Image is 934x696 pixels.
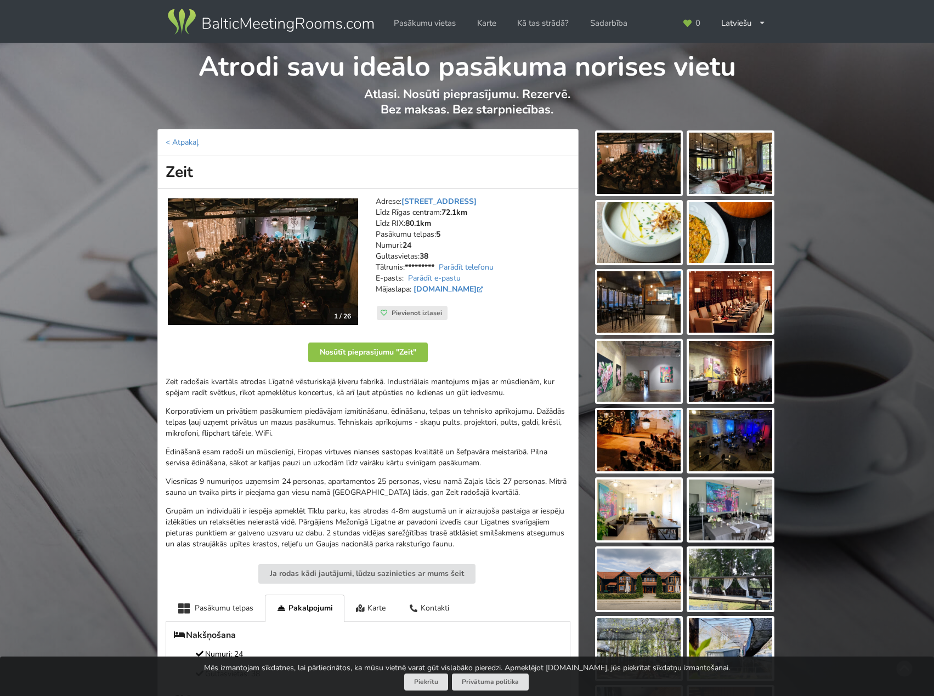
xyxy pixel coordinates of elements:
[689,133,772,194] img: Zeit | Līgatne | Pasākumu vieta - galerijas bilde
[174,648,562,660] p: Numuri: 24
[174,630,562,641] h5: Nakšņošana
[401,196,477,207] a: [STREET_ADDRESS]
[469,13,504,34] a: Karte
[265,595,344,622] div: Pakalpojumi
[714,13,773,34] div: Latviešu
[689,410,772,471] img: Zeit | Līgatne | Pasākumu vieta - galerijas bilde
[168,198,358,325] img: Industriālā stila telpa | Līgatne | Zeit
[689,271,772,333] img: Zeit | Līgatne | Pasākumu vieta - galerijas bilde
[166,595,265,621] div: Pasākumu telpas
[408,273,461,283] a: Parādīt e-pastu
[308,343,428,362] button: Nosūtīt pieprasījumu "Zeit"
[597,618,681,680] img: Zeit | Līgatne | Pasākumu vieta - galerijas bilde
[597,133,681,194] img: Zeit | Līgatne | Pasākumu vieta - galerijas bilde
[597,410,681,471] img: Zeit | Līgatne | Pasākumu vieta - galerijas bilde
[404,674,448,691] button: Piekrītu
[166,406,570,439] p: Korporatīviem un privātiem pasākumiem piedāvājam izmitināšanu, ēdināšanu, telpas un tehnisko aprī...
[420,251,428,261] strong: 38
[582,13,635,34] a: Sadarbība
[695,19,700,27] span: 0
[344,595,398,621] div: Karte
[597,341,681,402] img: Zeit | Līgatne | Pasākumu vieta - galerijas bilde
[166,137,199,147] a: < Atpakaļ
[597,549,681,610] img: Zeit | Līgatne | Pasākumu vieta - galerijas bilde
[689,618,772,680] img: Zeit | Līgatne | Pasākumu vieta - galerijas bilde
[689,480,772,541] img: Zeit | Līgatne | Pasākumu vieta - galerijas bilde
[397,595,461,621] div: Kontakti
[597,480,681,541] img: Zeit | Līgatne | Pasākumu vieta - galerijas bilde
[439,262,494,272] a: Parādīt telefonu
[441,207,467,218] strong: 72.1km
[158,87,776,129] p: Atlasi. Nosūti pieprasījumu. Rezervē. Bez maksas. Bez starpniecības.
[166,447,570,469] p: Ēdināšanā esam radoši un mūsdienīgi, Eiropas virtuves nianses sastopas kvalitātē un šefpavāra mei...
[403,240,411,250] strong: 24
[327,308,358,324] div: 1 / 26
[452,674,529,691] a: Privātuma politika
[597,271,681,333] img: Zeit | Līgatne | Pasākumu vieta - galerijas bilde
[597,202,681,264] img: Zeit | Līgatne | Pasākumu vieta - galerijas bilde
[166,7,376,37] img: Baltic Meeting Rooms
[414,284,485,294] a: [DOMAIN_NAME]
[168,198,358,325] a: Industriālā stila telpa | Līgatne | Zeit 1 / 26
[386,13,463,34] a: Pasākumu vietas
[157,156,579,189] h1: Zeit
[510,13,576,34] a: Kā tas strādā?
[689,202,772,264] img: Zeit | Līgatne | Pasākumu vieta - galerijas bilde
[166,476,570,498] p: Viesnīcas 9 numuriņos uzņemsim 24 personas, apartamentos 25 personas, viesu namā Zaļais lācis 27 ...
[689,549,772,610] img: Zeit | Līgatne | Pasākumu vieta - galerijas bilde
[166,376,570,398] p: Zeit radošais kvartāls atrodas Līgatnē vēsturiskajā ķiveru fabrikā. Industriālais mantojums mijas...
[405,218,431,229] strong: 80.1km
[258,564,476,584] button: Ja rodas kādi jautājumi, lūdzu sazinieties ar mums šeit
[436,229,440,239] strong: 5
[689,341,772,402] img: Zeit | Līgatne | Pasākumu vieta - galerijas bilde
[392,309,442,317] span: Pievienot izlasei
[158,43,776,84] h1: Atrodi savu ideālo pasākuma norises vietu
[166,506,570,550] p: Grupām un individuāli ir iespēja apmeklēt Tīklu parku, kas atrodas 4-8m augstumā un ir aizraujoša...
[376,196,570,306] address: Adrese: Līdz Rīgas centram: Līdz RIX: Pasākumu telpas: Numuri: Gultasvietas: Tālrunis: E-pasts: M...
